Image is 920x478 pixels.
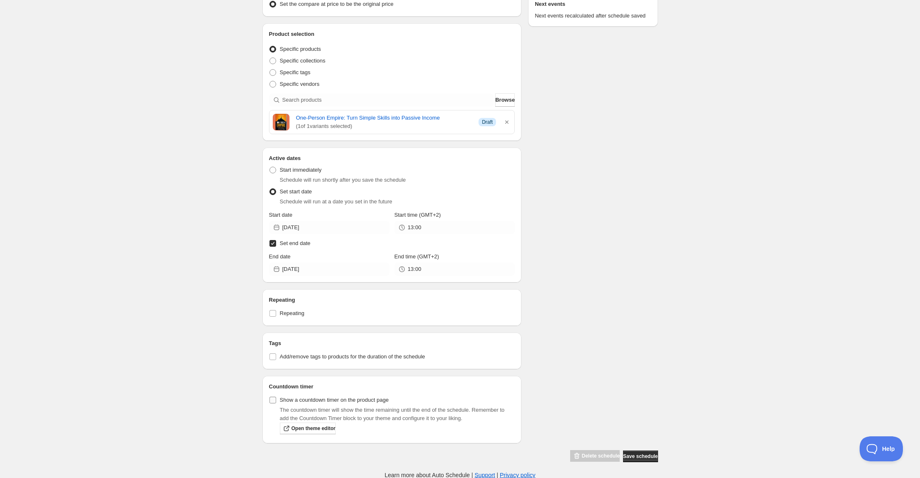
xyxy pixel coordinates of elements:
[535,12,651,20] p: Next events recalculated after schedule saved
[282,93,494,107] input: Search products
[269,383,515,391] h2: Countdown timer
[623,450,658,462] button: Save schedule
[269,339,515,348] h2: Tags
[273,114,289,130] img: Cover image of One-Person Empire: Turn Simple Skills into Passive Income by Tyler Andrew Cole - p...
[280,397,389,403] span: Show a countdown timer on the product page
[280,423,336,434] a: Open theme editor
[495,96,515,104] span: Browse
[280,81,319,87] span: Specific vendors
[296,114,472,122] a: One-Person Empire: Turn Simple Skills into Passive Income
[280,167,322,173] span: Start immediately
[280,310,304,316] span: Repeating
[280,58,326,64] span: Specific collections
[394,212,441,218] span: Start time (GMT+2)
[280,188,312,195] span: Set start date
[280,353,425,360] span: Add/remove tags to products for the duration of the schedule
[269,30,515,38] h2: Product selection
[269,154,515,163] h2: Active dates
[292,425,336,432] span: Open theme editor
[394,253,439,260] span: End time (GMT+2)
[269,253,291,260] span: End date
[860,436,903,461] iframe: Help Scout Beacon - Open
[280,46,321,52] span: Specific products
[269,212,292,218] span: Start date
[269,296,515,304] h2: Repeating
[623,453,658,460] span: Save schedule
[280,198,392,205] span: Schedule will run at a date you set in the future
[296,122,472,130] span: ( 1 of 1 variants selected)
[280,406,515,423] p: The countdown timer will show the time remaining until the end of the schedule. Remember to add t...
[280,240,311,246] span: Set end date
[280,1,394,7] span: Set the compare at price to be the original price
[280,69,311,75] span: Specific tags
[280,177,406,183] span: Schedule will run shortly after you save the schedule
[482,119,493,125] span: Draft
[495,93,515,107] button: Browse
